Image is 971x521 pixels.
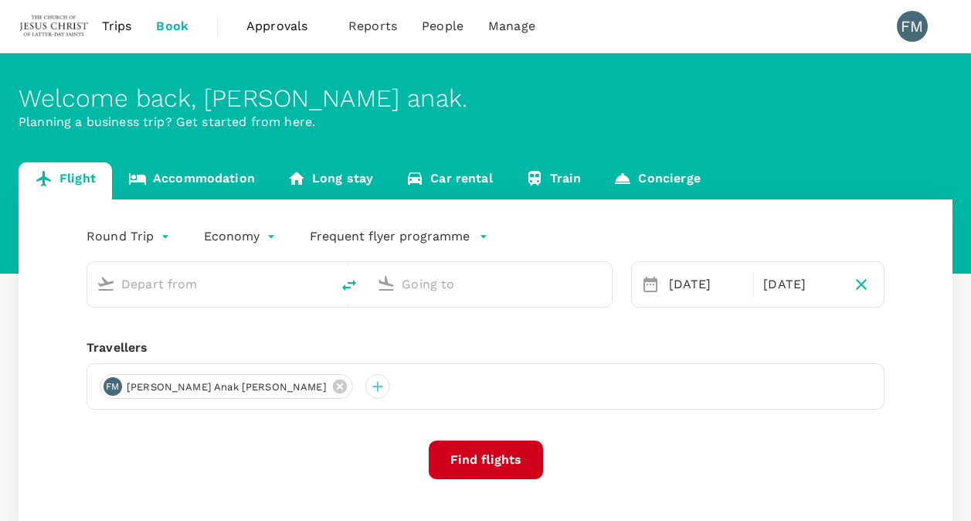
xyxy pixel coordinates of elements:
[509,162,598,199] a: Train
[348,17,397,36] span: Reports
[757,269,845,300] div: [DATE]
[402,272,579,296] input: Going to
[204,224,279,249] div: Economy
[310,227,470,246] p: Frequent flyer programme
[104,377,122,396] div: FM
[488,17,535,36] span: Manage
[663,269,751,300] div: [DATE]
[19,113,952,131] p: Planning a business trip? Get started from here.
[87,224,173,249] div: Round Trip
[19,84,952,113] div: Welcome back , [PERSON_NAME] anak .
[19,162,112,199] a: Flight
[320,282,323,285] button: Open
[117,380,336,395] span: [PERSON_NAME] anak [PERSON_NAME]
[331,267,368,304] button: delete
[429,441,543,479] button: Find flights
[897,11,928,42] div: FM
[87,339,884,357] div: Travellers
[601,282,604,285] button: Open
[389,162,509,199] a: Car rental
[271,162,389,199] a: Long stay
[19,9,90,43] img: The Malaysian Church of Jesus Christ of Latter-day Saints
[121,272,298,296] input: Depart from
[246,17,324,36] span: Approvals
[112,162,271,199] a: Accommodation
[597,162,716,199] a: Concierge
[422,17,463,36] span: People
[156,17,188,36] span: Book
[102,17,132,36] span: Trips
[100,374,353,399] div: FM[PERSON_NAME] anak [PERSON_NAME]
[310,227,488,246] button: Frequent flyer programme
